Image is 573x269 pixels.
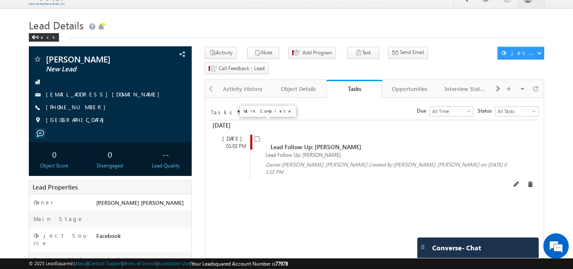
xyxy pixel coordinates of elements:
div: Object Score [31,162,78,170]
span: Owner: [266,161,369,168]
a: Tasks [327,80,382,98]
div: Disengaged [87,162,134,170]
span: All Time [430,108,471,115]
span: [PERSON_NAME] [PERSON_NAME] [282,161,367,168]
div: Lead Quality [142,162,189,170]
em: Start Chat [115,209,154,220]
td: Tasks [210,106,236,116]
span: [PERSON_NAME] [PERSON_NAME] [96,199,184,206]
span: Add Program [302,49,332,57]
a: Terms of Service [123,261,157,266]
span: New Lead [46,65,146,74]
textarea: Type your message and hit 'Enter' [11,79,155,201]
a: About [75,261,87,266]
div: Back [29,33,59,42]
button: Send Email [388,47,428,59]
a: Activity History [215,80,271,98]
div: Facebook / Insta [94,256,192,268]
div: [DATE] [210,120,249,130]
span: Your Leadsquared Account Number is [191,261,288,267]
div: Object Details [278,84,319,94]
span: Lead Properties [33,183,78,191]
a: Back [29,33,63,40]
div: Chat with us now [44,45,143,56]
div: Activity History [222,84,263,94]
a: Contact Support [89,261,122,266]
button: Activity [205,47,237,59]
img: carter-drag [419,244,426,250]
span: Lead Follow Up: [PERSON_NAME] [271,143,361,151]
span: All Tasks [495,108,536,115]
a: All Tasks [495,106,539,116]
span: Sort Timeline [236,107,240,114]
span: [GEOGRAPHIC_DATA] [46,116,108,125]
a: Object Details [271,80,327,98]
div: Facebook [94,232,192,244]
div: Minimize live chat window [139,4,159,25]
span: [PERSON_NAME] [46,55,146,63]
a: [EMAIL_ADDRESS][DOMAIN_NAME] [46,91,164,98]
div: [DATE] [215,135,250,142]
div: 0 [31,146,78,162]
div: 01:02 PM [215,142,250,150]
img: d_60004797649_company_0_60004797649 [14,45,36,56]
button: Object Actions [498,47,544,59]
span: on [DATE] 01:01 PM [266,161,506,175]
span: Lead Details [29,18,84,32]
span: Lead Follow Up: [PERSON_NAME] [266,152,341,158]
span: [PHONE_NUMBER] [46,103,110,112]
span: Edit [514,181,520,187]
span: Converse - Chat [432,244,481,252]
span: © 2025 LeadSquared | | | | | [29,260,288,268]
span: Send Email [400,48,424,56]
span: Call Feedback - Lead [219,65,265,72]
label: Main Stage [34,215,84,223]
label: Object Source [34,232,88,247]
span: Created By: [369,161,481,168]
span: Due [417,107,430,115]
div: -- [142,146,189,162]
div: Opportunities [389,84,430,94]
div: Tasks [333,85,376,93]
button: Call Feedback - Lead [205,62,268,75]
button: Add Program [288,47,336,59]
button: Note [247,47,279,59]
div: Interview Status [444,84,486,94]
a: All Time [430,106,473,116]
button: Task [347,47,379,59]
span: [PERSON_NAME] [PERSON_NAME] [394,161,479,168]
div: Object Actions [501,49,537,57]
label: Owner [34,198,53,206]
a: Acceptable Use [158,261,190,266]
div: Mark Complete [243,108,293,113]
span: 77978 [275,261,288,267]
span: Status [478,107,495,115]
a: Opportunities [382,80,438,98]
a: Interview Status [438,80,493,98]
span: Delete [527,181,533,187]
div: 0 [87,146,134,162]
